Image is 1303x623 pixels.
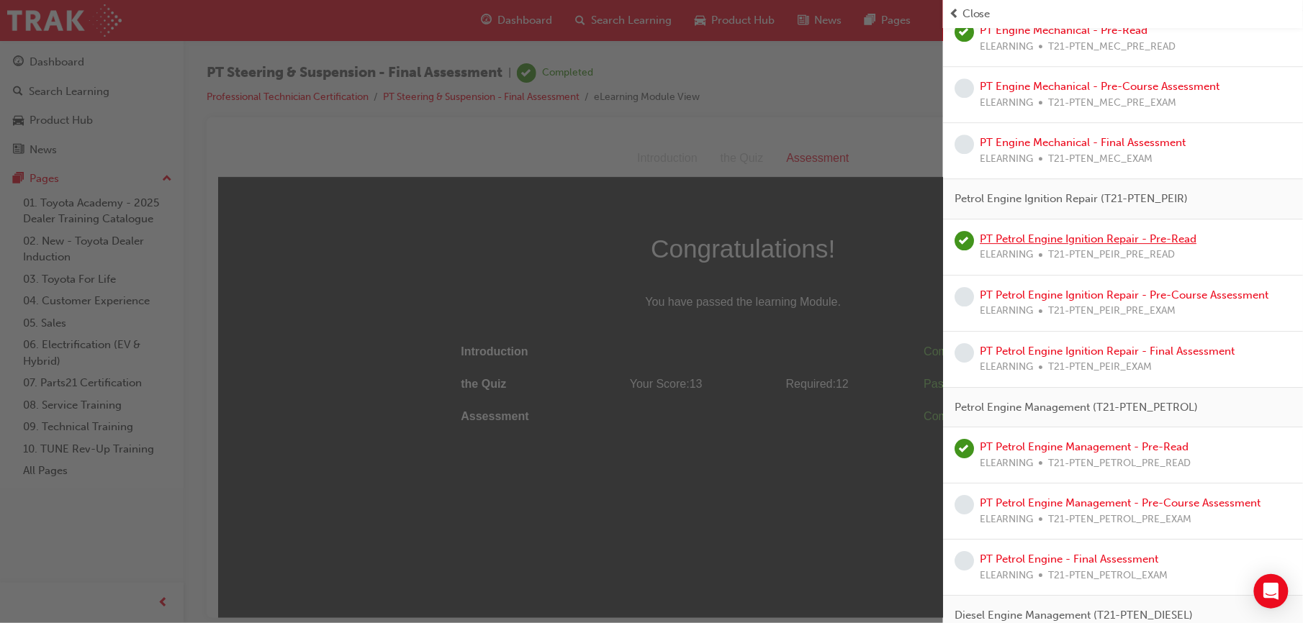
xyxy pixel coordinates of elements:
a: PT Petrol Engine Management - Pre-Read [980,440,1189,453]
span: learningRecordVerb_COMPLETE-icon [955,22,974,42]
a: PT Petrol Engine Ignition Repair - Pre-Read [980,232,1196,245]
span: You have passed the learning Module. [238,152,813,173]
a: PT Petrol Engine Ignition Repair - Final Assessment [980,345,1235,358]
a: PT Petrol Engine - Final Assessment [980,552,1158,565]
div: Open Intercom Messenger [1254,574,1289,609]
span: Congratulations! [238,88,813,129]
span: Required: 12 [568,237,631,250]
span: ELEARNING [980,95,1033,112]
span: ELEARNING [980,303,1033,319]
span: Your Score: 13 [412,237,484,250]
span: T21-PTEN_MEC_PRE_READ [1048,39,1176,55]
span: Close [962,6,991,22]
span: T21-PTEN_PETROL_PRE_EXAM [1048,511,1191,528]
span: T21-PTEN_PEIR_PRE_READ [1048,247,1175,263]
span: ELEARNING [980,568,1033,584]
a: PT Engine Mechanical - Final Assessment [980,136,1186,149]
a: PT Petrol Engine Management - Pre-Course Assessment [980,496,1261,509]
span: learningRecordVerb_NONE-icon [955,495,974,514]
span: Petrol Engine Ignition Repair (T21-PTEN_PEIR) [955,191,1188,207]
td: Assessment [238,260,385,293]
a: PT Engine Mechanical - Pre-Course Assessment [980,80,1219,93]
span: T21-PTEN_PETROL_EXAM [1048,568,1168,584]
span: learningRecordVerb_NONE-icon [955,135,974,154]
span: T21-PTEN_MEC_EXAM [1048,151,1153,168]
span: ELEARNING [980,39,1033,55]
span: learningRecordVerb_COMPLETE-icon [955,439,974,458]
span: ELEARNING [980,511,1033,528]
span: Petrol Engine Management (T21-PTEN_PETROL) [955,399,1198,416]
a: PT Engine Mechanical - Pre-Read [980,24,1148,37]
button: prev-iconClose [949,6,1297,22]
div: Introduction [407,8,491,29]
div: the Quiz [491,8,557,29]
span: learningRecordVerb_NONE-icon [955,287,974,306]
span: ELEARNING [980,359,1033,376]
span: learningRecordVerb_NONE-icon [955,78,974,98]
div: Assessment [557,8,643,29]
span: learningRecordVerb_COMPLETE-icon [955,231,974,250]
td: Introduction [238,196,385,228]
div: Complete [706,266,808,287]
span: ELEARNING [980,151,1033,168]
span: prev-icon [949,6,960,22]
span: T21-PTEN_PEIR_PRE_EXAM [1048,303,1176,319]
span: T21-PTEN_MEC_PRE_EXAM [1048,95,1176,112]
div: Passed [706,234,808,255]
td: the Quiz [238,228,385,260]
span: ELEARNING [980,247,1033,263]
span: T21-PTEN_PEIR_EXAM [1048,359,1152,376]
div: Complete [706,201,808,222]
span: learningRecordVerb_NONE-icon [955,551,974,570]
span: ELEARNING [980,455,1033,472]
span: learningRecordVerb_NONE-icon [955,343,974,363]
a: PT Petrol Engine Ignition Repair - Pre-Course Assessment [980,288,1268,301]
span: T21-PTEN_PETROL_PRE_READ [1048,455,1191,472]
